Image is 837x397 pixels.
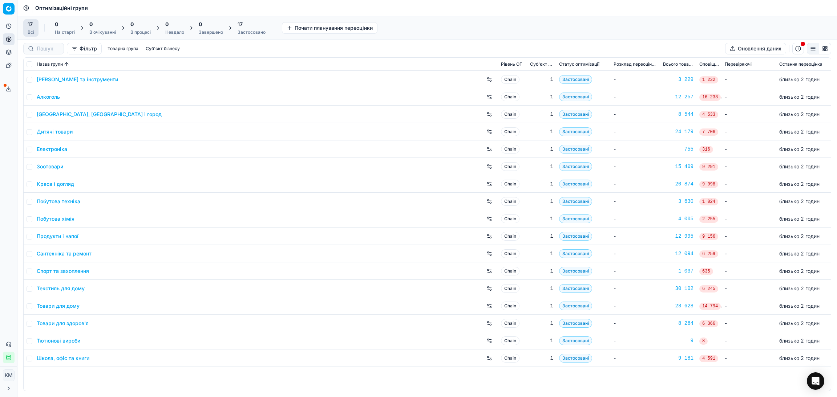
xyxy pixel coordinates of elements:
[663,76,694,83] div: 3 229
[37,128,73,135] a: Дитячі товари
[611,297,660,315] td: -
[37,61,63,67] span: Назва групи
[725,61,752,67] span: Перевіряючі
[779,94,820,100] span: близько 2 годин
[722,193,776,210] td: -
[530,302,553,310] div: 1
[699,355,718,362] span: 4 591
[699,216,718,223] span: 2 255
[722,175,776,193] td: -
[530,198,553,205] div: 1
[722,332,776,349] td: -
[663,111,694,118] a: 8 544
[807,372,824,390] div: Open Intercom Messenger
[722,245,776,262] td: -
[699,303,721,310] span: 14 794
[559,180,592,188] span: Застосовані
[501,180,519,188] span: Chain
[165,29,184,35] div: Невдало
[559,61,599,67] span: Статус оптимізації
[559,267,592,275] span: Застосовані
[722,262,776,280] td: -
[559,214,592,223] span: Застосовані
[663,163,694,170] a: 15 409
[699,94,721,101] span: 16 238
[663,128,694,135] a: 24 179
[611,262,660,280] td: -
[779,233,820,239] span: близько 2 годин
[199,21,202,28] span: 0
[63,61,70,68] button: Sorted by Назва групи ascending
[663,215,694,222] a: 4 005
[663,267,694,275] div: 1 037
[722,315,776,332] td: -
[530,61,553,67] span: Суб'єкт бізнесу
[530,285,553,292] div: 1
[663,146,694,153] a: 755
[779,355,820,361] span: близько 2 годин
[722,297,776,315] td: -
[37,215,74,222] a: Побутова хімія
[779,76,820,82] span: близько 2 годин
[530,180,553,188] div: 1
[238,21,243,28] span: 17
[530,93,553,101] div: 1
[530,355,553,362] div: 1
[37,355,89,362] a: Школа, офіс та книги
[663,198,694,205] div: 3 630
[699,285,718,292] span: 6 245
[530,337,553,344] div: 1
[37,285,85,292] a: Текстиль для дому
[501,267,519,275] span: Chain
[530,267,553,275] div: 1
[501,214,519,223] span: Chain
[699,337,708,345] span: 8
[501,249,519,258] span: Chain
[37,93,60,101] a: Алкоголь
[611,280,660,297] td: -
[559,302,592,310] span: Застосовані
[611,210,660,228] td: -
[559,145,592,154] span: Застосовані
[55,29,75,35] div: На старті
[530,250,553,257] div: 1
[614,61,657,67] span: Розклад переоцінювання
[663,233,694,240] div: 12 995
[501,336,519,345] span: Chain
[501,162,519,171] span: Chain
[611,140,660,158] td: -
[37,146,67,153] a: Електроніка
[89,29,116,35] div: В очікуванні
[663,320,694,327] a: 8 264
[35,4,88,12] nav: breadcrumb
[779,181,820,187] span: близько 2 годин
[699,181,718,188] span: 9 998
[611,123,660,140] td: -
[699,146,713,153] span: 316
[611,71,660,88] td: -
[722,140,776,158] td: -
[37,45,59,52] input: Пошук
[779,111,820,117] span: близько 2 годин
[37,250,92,257] a: Сантехніка та ремонт
[663,285,694,292] div: 30 102
[37,233,78,240] a: Продукти і напої
[663,355,694,362] a: 9 181
[559,232,592,241] span: Застосовані
[722,123,776,140] td: -
[501,319,519,328] span: Chain
[699,61,719,67] span: Оповіщення
[722,210,776,228] td: -
[663,302,694,310] div: 28 628
[35,4,88,12] span: Оптимізаційні групи
[37,302,80,310] a: Товари для дому
[779,285,820,291] span: близько 2 годин
[559,75,592,84] span: Застосовані
[611,228,660,245] td: -
[530,163,553,170] div: 1
[779,320,820,326] span: близько 2 годин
